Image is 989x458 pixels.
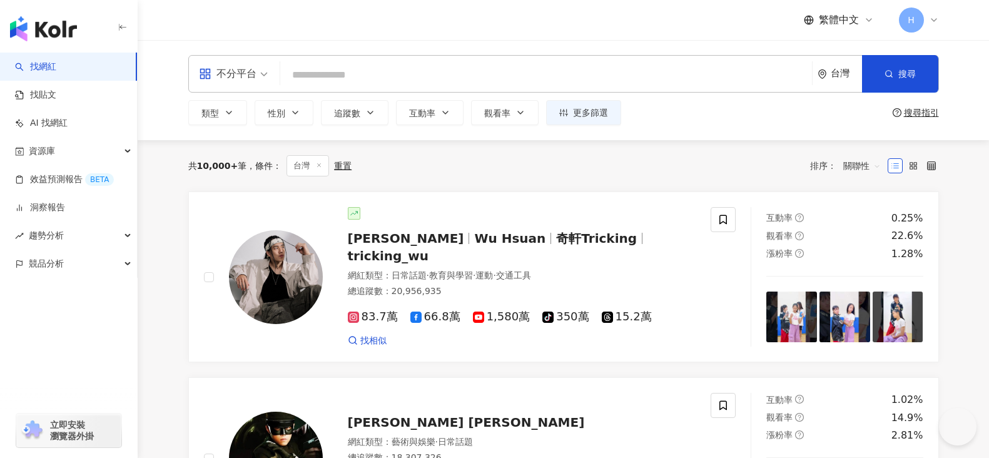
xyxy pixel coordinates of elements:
[766,231,793,241] span: 觀看率
[438,437,473,447] span: 日常話題
[321,100,388,125] button: 追蹤數
[473,310,530,323] span: 1,580萬
[471,100,539,125] button: 觀看率
[15,232,24,240] span: rise
[20,420,44,440] img: chrome extension
[795,249,804,258] span: question-circle
[939,408,976,445] iframe: Help Scout Beacon - Open
[201,108,219,118] span: 類型
[348,285,696,298] div: 總追蹤數 ： 20,956,935
[766,248,793,258] span: 漲粉率
[891,411,923,425] div: 14.9%
[904,108,939,118] div: 搜尋指引
[891,247,923,261] div: 1.28%
[348,436,696,449] div: 網紅類型 ：
[810,156,888,176] div: 排序：
[891,429,923,442] div: 2.81%
[427,270,429,280] span: ·
[893,108,901,117] span: question-circle
[556,231,637,246] span: 奇軒Tricking
[474,231,545,246] span: Wu Hsuan
[819,13,859,27] span: 繁體中文
[348,231,464,246] span: [PERSON_NAME]
[188,161,247,171] div: 共 筆
[348,248,429,263] span: tricking_wu
[795,395,804,404] span: question-circle
[766,395,793,405] span: 互動率
[795,413,804,422] span: question-circle
[873,292,923,342] img: post-image
[392,270,427,280] span: 日常話題
[188,191,939,362] a: KOL Avatar[PERSON_NAME]Wu Hsuan奇軒Trickingtricking_wu網紅類型：日常話題·教育與學習·運動·交通工具總追蹤數：20,956,93583.7萬66...
[15,201,65,214] a: 洞察報告
[766,430,793,440] span: 漲粉率
[348,310,398,323] span: 83.7萬
[15,61,56,73] a: search找網紅
[15,117,68,130] a: AI 找網紅
[795,232,804,240] span: question-circle
[15,89,56,101] a: 找貼文
[360,335,387,347] span: 找相似
[392,437,435,447] span: 藝術與娛樂
[396,100,464,125] button: 互動率
[891,393,923,407] div: 1.02%
[831,68,862,79] div: 台灣
[862,55,938,93] button: 搜尋
[348,270,696,282] div: 網紅類型 ：
[766,412,793,422] span: 觀看率
[891,229,923,243] div: 22.6%
[573,108,608,118] span: 更多篩選
[348,415,585,430] span: [PERSON_NAME] [PERSON_NAME]
[766,292,817,342] img: post-image
[843,156,881,176] span: 關聯性
[473,270,475,280] span: ·
[50,419,94,442] span: 立即安裝 瀏覽器外掛
[542,310,589,323] span: 350萬
[348,335,387,347] a: 找相似
[891,211,923,225] div: 0.25%
[429,270,473,280] span: 教育與學習
[16,414,121,447] a: chrome extension立即安裝 瀏覽器外掛
[15,173,114,186] a: 效益預測報告BETA
[496,270,531,280] span: 交通工具
[410,310,460,323] span: 66.8萬
[29,221,64,250] span: 趨勢分析
[199,64,256,84] div: 不分平台
[334,161,352,171] div: 重置
[334,108,360,118] span: 追蹤數
[898,69,916,79] span: 搜尋
[29,137,55,165] span: 資源庫
[475,270,493,280] span: 運動
[493,270,495,280] span: ·
[908,13,915,27] span: H
[246,161,281,171] span: 條件 ：
[229,230,323,324] img: KOL Avatar
[818,69,827,79] span: environment
[766,213,793,223] span: 互動率
[188,100,247,125] button: 類型
[546,100,621,125] button: 更多篩選
[602,310,652,323] span: 15.2萬
[268,108,285,118] span: 性別
[199,68,211,80] span: appstore
[409,108,435,118] span: 互動率
[484,108,510,118] span: 觀看率
[197,161,238,171] span: 10,000+
[29,250,64,278] span: 競品分析
[10,16,77,41] img: logo
[795,430,804,439] span: question-circle
[795,213,804,222] span: question-circle
[287,155,329,176] span: 台灣
[819,292,870,342] img: post-image
[255,100,313,125] button: 性別
[435,437,438,447] span: ·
